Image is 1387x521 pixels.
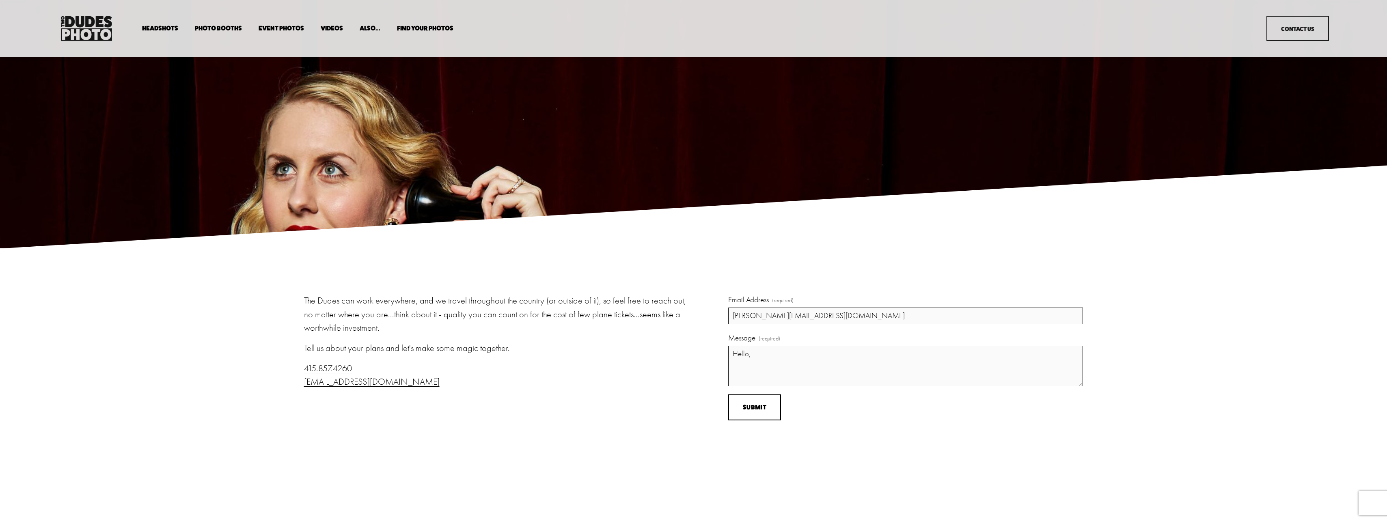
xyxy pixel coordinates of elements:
span: Message [728,332,755,344]
a: Contact Us [1266,16,1329,41]
a: folder dropdown [142,25,178,32]
span: (required) [772,296,794,305]
a: folder dropdown [360,25,380,32]
a: 415.857.4260 [304,363,352,374]
span: Find Your Photos [397,25,453,32]
a: [EMAIL_ADDRESS][DOMAIN_NAME] [304,377,440,387]
span: Headshots [142,25,178,32]
p: Tell us about your plans and let's make some magic together. [304,342,691,355]
p: The Dudes can work everywhere, and we travel throughout the country (or outside of it), so feel f... [304,294,691,335]
span: (required) [759,334,780,343]
a: folder dropdown [195,25,242,32]
a: folder dropdown [397,25,453,32]
a: Videos [321,25,343,32]
a: Event Photos [259,25,304,32]
span: Email Address [728,294,769,306]
img: Two Dudes Photo | Headshots, Portraits &amp; Photo Booths [58,14,114,43]
span: Also... [360,25,380,32]
span: Submit [743,403,766,411]
button: SubmitSubmit [728,394,781,421]
span: Photo Booths [195,25,242,32]
textarea: Hello, [728,346,1083,386]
